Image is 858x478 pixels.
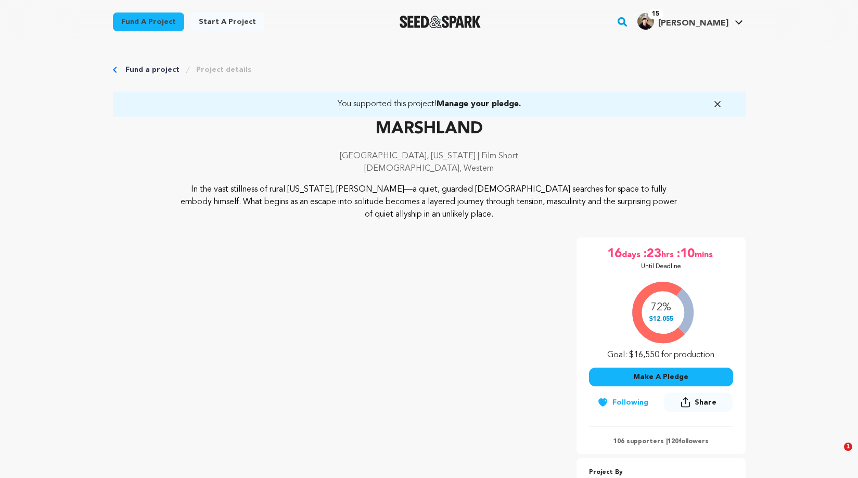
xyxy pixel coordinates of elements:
[664,393,733,412] button: Share
[589,368,733,386] button: Make A Pledge
[113,65,746,75] div: Breadcrumb
[676,246,695,262] span: :10
[637,13,728,30] div: Ray C.'s Profile
[125,65,180,75] a: Fund a project
[400,16,481,28] img: Seed&Spark Logo Dark Mode
[695,397,716,408] span: Share
[635,11,745,30] a: Ray C.'s Profile
[648,9,663,19] span: 15
[635,11,745,33] span: Ray C.'s Profile
[113,117,746,142] p: MARSHLAND
[607,246,622,262] span: 16
[176,183,682,221] p: In the vast stillness of rural [US_STATE], [PERSON_NAME]—a quiet, guarded [DEMOGRAPHIC_DATA] sear...
[661,246,676,262] span: hrs
[823,443,848,468] iframe: Intercom live chat
[437,100,521,108] span: Manage your pledge.
[664,393,733,416] span: Share
[695,246,715,262] span: mins
[589,437,733,446] p: 106 supporters | followers
[658,19,728,28] span: [PERSON_NAME]
[668,438,678,445] span: 120
[190,12,264,31] a: Start a project
[400,16,481,28] a: Seed&Spark Homepage
[641,262,681,271] p: Until Deadline
[844,443,852,451] span: 1
[589,393,657,412] button: Following
[637,13,654,30] img: ff8e4f4b12bdcf52.jpg
[643,246,661,262] span: :23
[125,98,733,110] a: You supported this project!Manage your pledge.
[196,65,251,75] a: Project details
[113,162,746,175] p: [DEMOGRAPHIC_DATA], Western
[113,150,746,162] p: [GEOGRAPHIC_DATA], [US_STATE] | Film Short
[113,12,184,31] a: Fund a project
[622,246,643,262] span: days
